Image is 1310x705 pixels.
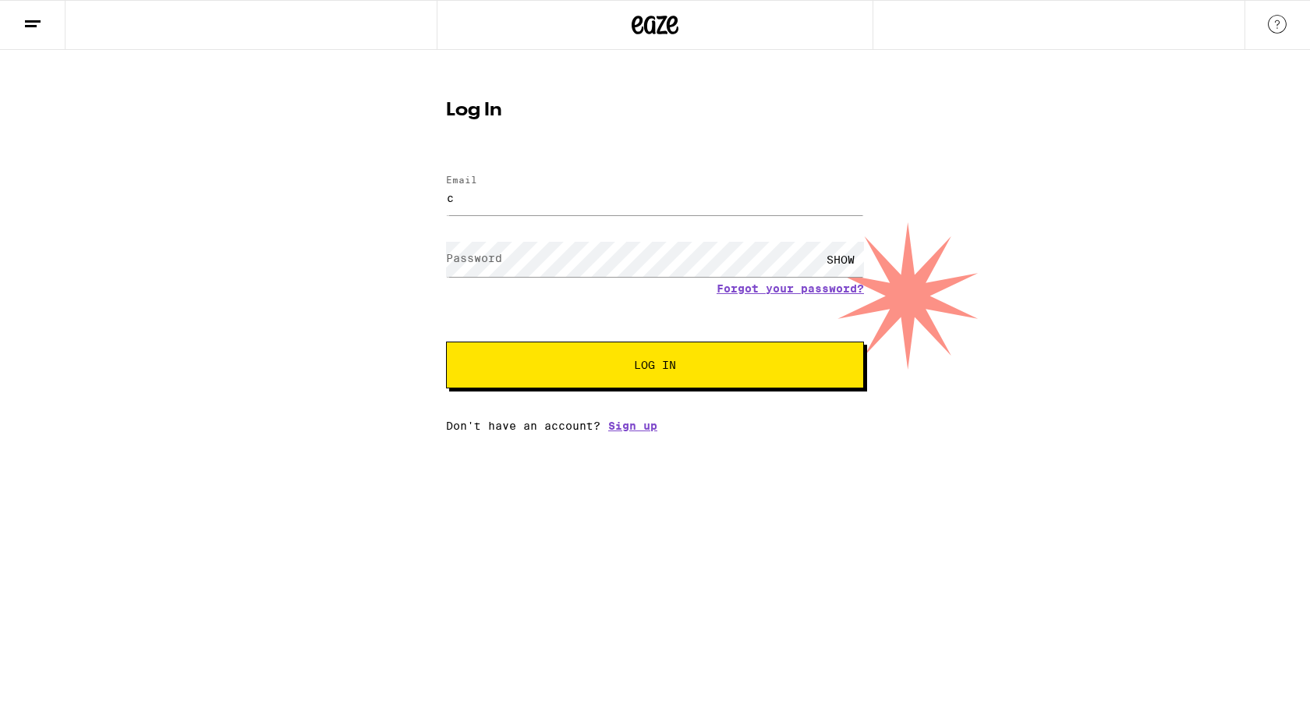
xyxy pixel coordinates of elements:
[446,180,864,215] input: Email
[446,420,864,432] div: Don't have an account?
[446,101,864,120] h1: Log In
[446,342,864,388] button: Log In
[817,242,864,277] div: SHOW
[717,282,864,295] a: Forgot your password?
[634,360,676,370] span: Log In
[446,252,502,264] label: Password
[608,420,657,432] a: Sign up
[446,175,477,185] label: Email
